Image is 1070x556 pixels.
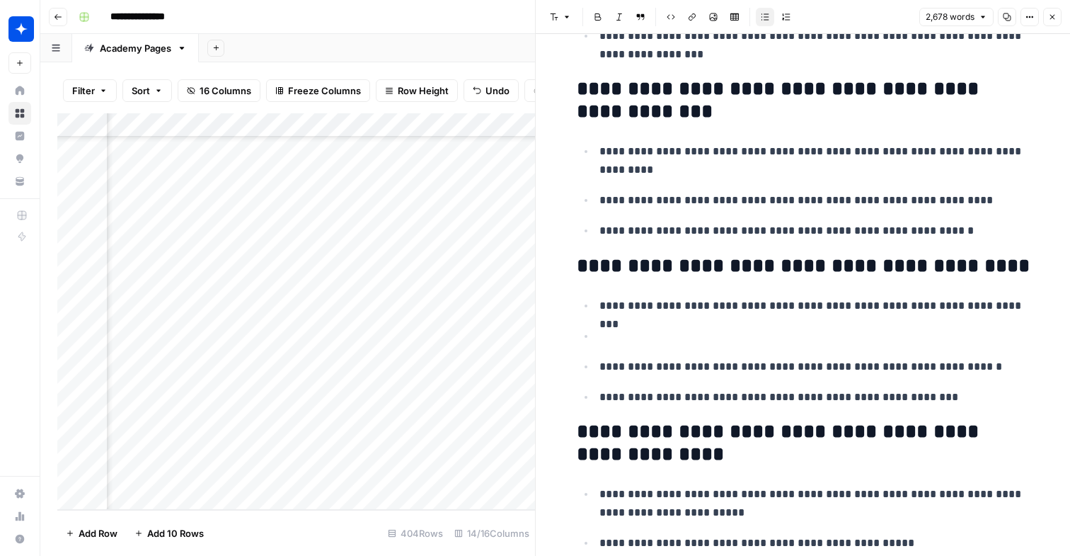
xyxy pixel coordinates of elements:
img: Wiz Logo [8,16,34,42]
span: 16 Columns [200,84,251,98]
span: Sort [132,84,150,98]
a: Browse [8,102,31,125]
a: Home [8,79,31,102]
button: Workspace: Wiz [8,11,31,47]
button: Freeze Columns [266,79,370,102]
span: Add Row [79,526,117,540]
button: Filter [63,79,117,102]
button: Row Height [376,79,458,102]
div: 14/16 Columns [449,522,535,545]
span: Freeze Columns [288,84,361,98]
span: Filter [72,84,95,98]
span: Row Height [398,84,449,98]
div: 404 Rows [382,522,449,545]
span: Undo [485,84,510,98]
span: 2,678 words [926,11,974,23]
a: Usage [8,505,31,528]
button: Add Row [57,522,126,545]
span: Add 10 Rows [147,526,204,540]
button: Undo [464,79,519,102]
button: Help + Support [8,528,31,550]
button: Sort [122,79,172,102]
a: Insights [8,125,31,147]
a: Settings [8,482,31,505]
button: Add 10 Rows [126,522,212,545]
a: Academy Pages [72,34,199,62]
button: 2,678 words [919,8,994,26]
a: Your Data [8,170,31,193]
button: 16 Columns [178,79,260,102]
a: Opportunities [8,147,31,170]
div: Academy Pages [100,41,171,55]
